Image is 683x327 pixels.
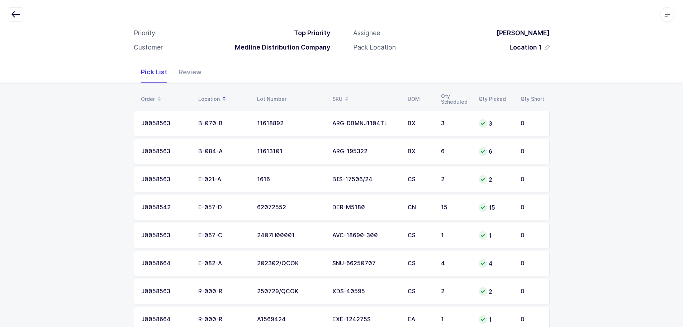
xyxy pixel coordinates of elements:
div: SKU [332,93,399,105]
div: 15 [441,204,470,211]
div: R-000-R [198,288,248,295]
div: UOM [408,96,432,102]
div: 6 [479,147,512,156]
div: [PERSON_NAME] [491,29,550,37]
div: CS [408,232,432,239]
div: 1 [441,316,470,323]
div: EA [408,316,432,323]
div: ARG-195322 [332,148,399,155]
div: J0058542 [141,204,190,211]
div: SNU-66250707 [332,260,399,267]
div: 62072552 [257,204,324,211]
div: CS [408,260,432,267]
div: J0058563 [141,288,190,295]
div: CS [408,288,432,295]
div: EXE-124275S [332,316,399,323]
div: 0 [521,120,542,127]
div: DER-M5180 [332,204,399,211]
div: 11613101 [257,148,324,155]
div: J0058563 [141,148,190,155]
div: 0 [521,260,542,267]
div: 3 [441,120,470,127]
div: 4 [479,259,512,268]
div: E-021-A [198,176,248,183]
div: 2 [441,288,470,295]
div: 0 [521,176,542,183]
div: 0 [521,148,542,155]
div: 4 [441,260,470,267]
div: 11618892 [257,120,324,127]
div: 1 [479,231,512,240]
div: 3 [479,119,512,128]
div: Location [198,93,248,105]
div: 0 [521,232,542,239]
div: 202302/QCOK [257,260,324,267]
div: J0058563 [141,176,190,183]
div: Assignee [353,29,380,37]
div: BX [408,120,432,127]
div: Customer [134,43,163,52]
div: 250729/QCOK [257,288,324,295]
div: 2 [479,287,512,296]
div: 0 [521,288,542,295]
div: Medline Distribution Company [229,43,330,52]
div: AVC-18690-300 [332,232,399,239]
div: E-057-D [198,204,248,211]
div: J0058664 [141,260,190,267]
div: Top Priority [288,29,330,37]
div: J0058664 [141,316,190,323]
div: 2 [441,176,470,183]
div: CN [408,204,432,211]
div: Lot Number [257,96,324,102]
div: BX [408,148,432,155]
div: A1569424 [257,316,324,323]
div: J0058563 [141,232,190,239]
button: Location 1 [509,43,550,52]
span: Location 1 [509,43,542,52]
div: 0 [521,316,542,323]
div: B-084-A [198,148,248,155]
div: 0 [521,204,542,211]
div: Qty Picked [479,96,512,102]
div: R-000-R [198,316,248,323]
div: 15 [479,203,512,212]
div: BIS-17506/24 [332,176,399,183]
div: 6 [441,148,470,155]
div: 1 [441,232,470,239]
div: Pick List [135,62,173,83]
div: J0058563 [141,120,190,127]
div: Review [173,62,207,83]
div: Pack Location [353,43,396,52]
div: E-082-A [198,260,248,267]
div: ARG-DBMNJ1104TL [332,120,399,127]
div: E-067-C [198,232,248,239]
div: 2 [479,175,512,184]
div: XDS-40595 [332,288,399,295]
div: Priority [134,29,155,37]
div: Qty Scheduled [441,93,470,105]
div: Order [141,93,190,105]
div: Qty Short [521,96,545,102]
div: 2407H00001 [257,232,324,239]
div: 1 [479,315,512,324]
div: 1616 [257,176,324,183]
div: B-070-B [198,120,248,127]
div: CS [408,176,432,183]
